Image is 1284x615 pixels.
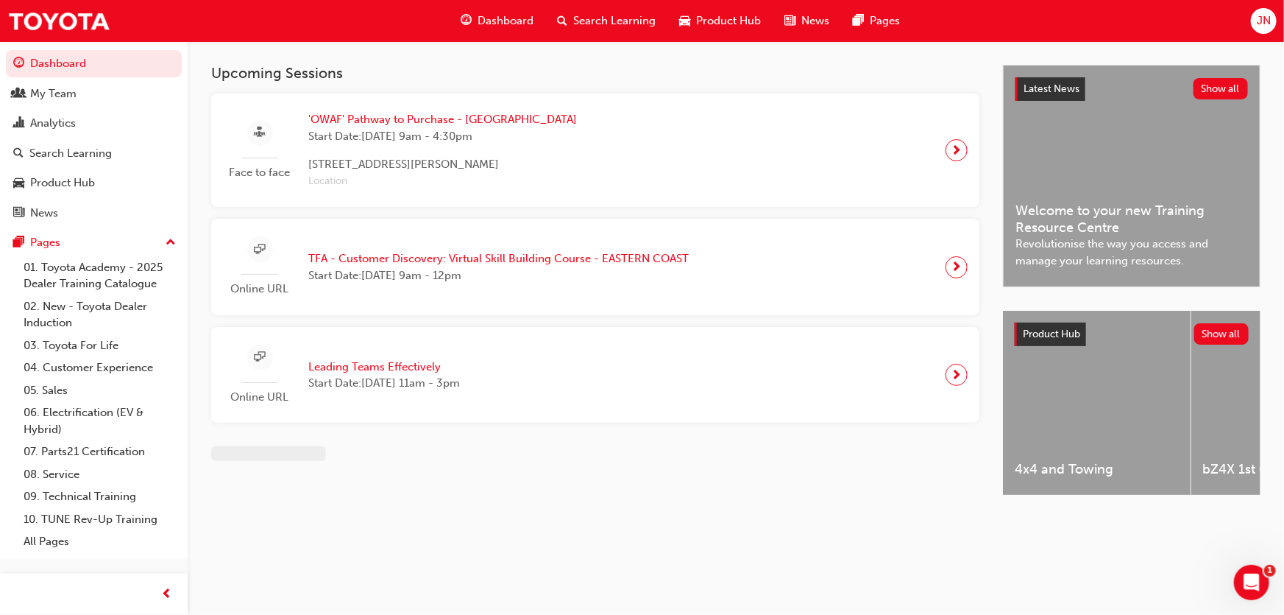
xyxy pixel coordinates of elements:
a: 10. TUNE Rev-Up Training [18,508,182,531]
a: Latest NewsShow all [1015,77,1248,101]
span: [STREET_ADDRESS][PERSON_NAME] [308,156,577,173]
span: Online URL [223,281,297,298]
span: Start Date: [DATE] 9am - 12pm [308,267,689,284]
a: All Pages [18,530,182,553]
span: pages-icon [13,236,24,250]
span: car-icon [679,12,690,30]
span: car-icon [13,177,24,190]
span: search-icon [13,147,24,161]
span: Online URL [223,389,297,406]
iframe: Intercom live chat [1234,565,1269,600]
a: 08. Service [18,463,182,486]
span: Dashboard [478,13,533,29]
span: Pages [870,13,900,29]
button: Pages [6,229,182,256]
span: sessionType_ONLINE_URL-icon [255,348,266,367]
a: Product Hub [6,169,182,197]
span: up-icon [166,233,176,253]
span: Start Date: [DATE] 11am - 3pm [308,375,460,392]
button: Show all [1194,323,1249,345]
span: pages-icon [853,12,864,30]
span: Latest News [1024,82,1079,95]
span: guage-icon [13,57,24,71]
div: Product Hub [30,175,95,191]
span: Revolutionise the way you access and manage your learning resources. [1015,236,1248,269]
div: Analytics [30,115,76,132]
a: Face to face'OWAF' Pathway to Purchase - [GEOGRAPHIC_DATA]Start Date:[DATE] 9am - 4:30pm[STREET_A... [223,105,968,195]
a: 06. Electrification (EV & Hybrid) [18,401,182,440]
a: 03. Toyota For Life [18,334,182,357]
a: Online URLLeading Teams EffectivelyStart Date:[DATE] 11am - 3pm [223,339,968,412]
a: pages-iconPages [841,6,912,36]
a: Latest NewsShow allWelcome to your new Training Resource CentreRevolutionise the way you access a... [1003,65,1260,287]
h3: Upcoming Sessions [211,65,979,82]
span: Product Hub [696,13,761,29]
span: guage-icon [461,12,472,30]
span: News [801,13,829,29]
a: 4x4 and Towing [1003,311,1191,495]
div: Pages [30,234,60,251]
div: Search Learning [29,145,112,162]
span: Search Learning [573,13,656,29]
span: Start Date: [DATE] 9am - 4:30pm [308,128,577,145]
a: 04. Customer Experience [18,356,182,379]
a: Dashboard [6,50,182,77]
a: Product HubShow all [1015,323,1249,346]
a: 02. New - Toyota Dealer Induction [18,295,182,334]
span: search-icon [557,12,567,30]
button: Show all [1193,78,1249,99]
span: 1 [1264,565,1276,577]
a: 09. Technical Training [18,485,182,508]
span: prev-icon [162,586,173,604]
a: 01. Toyota Academy - 2025 Dealer Training Catalogue [18,256,182,295]
span: next-icon [951,365,962,385]
span: next-icon [951,140,962,161]
span: 'OWAF' Pathway to Purchase - [GEOGRAPHIC_DATA] [308,111,577,128]
span: news-icon [784,12,795,30]
a: news-iconNews [773,6,841,36]
a: My Team [6,80,182,108]
span: Leading Teams Effectively [308,359,460,376]
span: Face to face [223,164,297,181]
div: News [30,205,58,222]
span: Product Hub [1023,328,1080,340]
span: news-icon [13,207,24,220]
span: chart-icon [13,117,24,130]
a: 07. Parts21 Certification [18,440,182,463]
button: DashboardMy TeamAnalyticsSearch LearningProduct HubNews [6,47,182,229]
span: 4x4 and Towing [1015,461,1179,478]
span: sessionType_FACE_TO_FACE-icon [255,124,266,142]
a: search-iconSearch Learning [545,6,667,36]
a: guage-iconDashboard [449,6,545,36]
button: JN [1251,8,1277,34]
a: 05. Sales [18,379,182,402]
span: next-icon [951,257,962,278]
span: JN [1257,13,1271,29]
span: TFA - Customer Discovery: Virtual Skill Building Course - EASTERN COAST [308,250,689,267]
a: Online URLTFA - Customer Discovery: Virtual Skill Building Course - EASTERN COASTStart Date:[DATE... [223,231,968,303]
span: people-icon [13,88,24,101]
span: Welcome to your new Training Resource Centre [1015,203,1248,236]
span: sessionType_ONLINE_URL-icon [255,241,266,259]
span: Location [308,173,577,190]
a: Analytics [6,110,182,137]
a: car-iconProduct Hub [667,6,773,36]
div: My Team [30,85,77,102]
a: Search Learning [6,140,182,167]
a: News [6,200,182,227]
img: Trak [7,4,110,38]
